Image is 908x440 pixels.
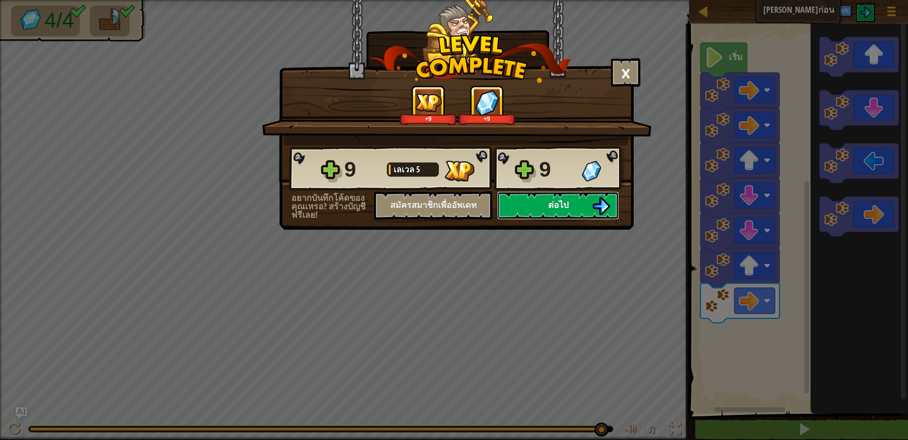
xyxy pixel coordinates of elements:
[539,154,576,185] div: 9
[368,35,571,83] img: level_complete.png
[497,191,619,220] button: ต่อไป
[611,58,640,87] button: ×
[393,163,416,175] span: เลเวล
[460,115,514,122] div: +9
[475,90,499,116] img: อัญมณีที่ได้มา
[344,154,381,185] div: 9
[402,115,455,122] div: +9
[415,93,442,112] img: XP ที่ได้รับ
[582,161,601,181] img: อัญมณีที่ได้มา
[445,161,474,181] img: XP ที่ได้รับ
[374,191,492,220] button: สมัครสมาชิกเพื่ออัพเดท
[592,197,610,215] img: ต่อไป
[291,194,374,219] div: อยากบันทึกโค้ดของคุณเหรอ? สร้างบัญชีฟรีเลย!
[416,163,420,175] span: 5
[548,199,568,211] span: ต่อไป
